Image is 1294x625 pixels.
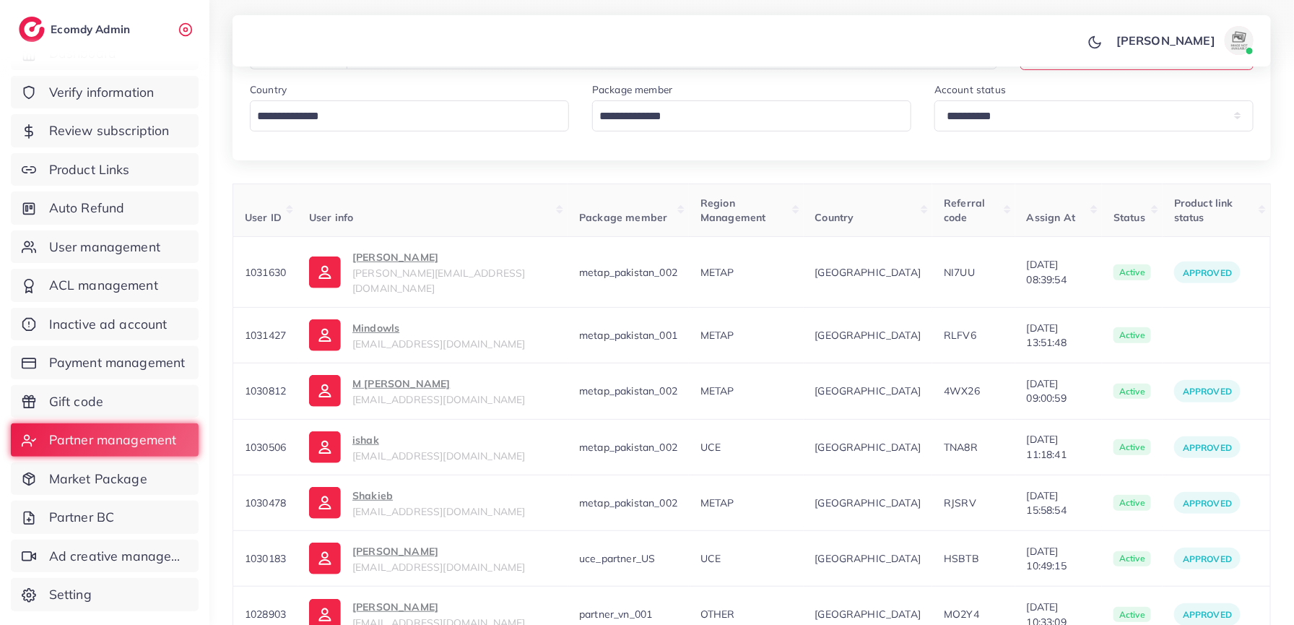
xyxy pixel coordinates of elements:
[19,17,45,42] img: logo
[309,257,341,288] img: ic-user-info.36bf1079.svg
[49,315,168,334] span: Inactive ad account
[49,353,186,372] span: Payment management
[579,496,677,509] span: metap_pakistan_002
[245,496,286,509] span: 1030478
[579,266,677,279] span: metap_pakistan_002
[815,265,921,280] span: [GEOGRAPHIC_DATA]
[309,431,341,463] img: ic-user-info.36bf1079.svg
[579,441,677,454] span: metap_pakistan_002
[815,551,921,566] span: [GEOGRAPHIC_DATA]
[51,22,134,36] h2: Ecomdy Admin
[245,329,286,342] span: 1031427
[1027,488,1090,518] span: [DATE] 15:58:54
[49,83,155,102] span: Verify information
[1174,197,1233,224] span: Product link status
[1027,544,1090,574] span: [DATE] 10:49:15
[245,552,286,565] span: 1030183
[700,266,734,279] span: METAP
[815,496,921,510] span: [GEOGRAPHIC_DATA]
[352,267,525,294] span: [PERSON_NAME][EMAIL_ADDRESS][DOMAIN_NAME]
[49,238,160,257] span: User management
[49,547,188,566] span: Ad creative management
[245,211,282,224] span: User ID
[49,276,158,295] span: ACL management
[245,384,286,397] span: 1030812
[579,211,667,224] span: Package member
[352,319,525,337] p: Mindowls
[11,462,199,496] a: Market Package
[352,337,525,350] span: [EMAIL_ADDRESS][DOMAIN_NAME]
[309,211,353,224] span: User info
[592,82,672,97] label: Package member
[49,44,116,63] span: Dashboard
[1027,376,1090,406] span: [DATE] 09:00:59
[944,608,979,621] span: MO2Y4
[1113,327,1151,343] span: active
[594,105,893,128] input: Search for option
[49,392,103,411] span: Gift code
[49,121,170,140] span: Review subscription
[592,100,911,132] div: Search for option
[11,578,199,611] a: Setting
[11,385,199,418] a: Gift code
[11,308,199,341] a: Inactive ad account
[815,607,921,621] span: [GEOGRAPHIC_DATA]
[944,266,975,279] span: NI7UU
[49,160,130,179] span: Product Links
[1113,607,1151,623] span: active
[1027,321,1090,350] span: [DATE] 13:51:48
[1027,432,1090,462] span: [DATE] 11:18:41
[700,329,734,342] span: METAP
[309,487,341,519] img: ic-user-info.36bf1079.svg
[1113,551,1151,567] span: active
[1113,439,1151,455] span: active
[250,82,287,97] label: Country
[1183,267,1232,278] span: Approved
[1183,609,1232,620] span: Approved
[700,552,721,565] span: UCE
[11,191,199,225] a: Auto Refund
[1113,211,1145,224] span: Status
[352,249,556,266] p: [PERSON_NAME]
[245,608,286,621] span: 1028903
[579,329,677,342] span: metap_pakistan_001
[352,598,525,616] p: [PERSON_NAME]
[11,501,199,534] a: Partner BC
[1116,32,1215,49] p: [PERSON_NAME]
[944,496,976,509] span: RJSRV
[11,37,199,70] a: Dashboard
[1183,442,1232,453] span: Approved
[11,540,199,573] a: Ad creative management
[352,487,525,504] p: Shakieb
[944,552,979,565] span: HSBTB
[1183,386,1232,397] span: Approved
[700,441,721,454] span: UCE
[19,17,134,42] a: logoEcomdy Admin
[1027,257,1090,287] span: [DATE] 08:39:54
[309,375,341,407] img: ic-user-info.36bf1079.svg
[309,431,556,463] a: ishak[EMAIL_ADDRESS][DOMAIN_NAME]
[352,375,525,392] p: M [PERSON_NAME]
[700,197,766,224] span: Region Management
[1183,498,1232,509] span: Approved
[11,114,199,147] a: Review subscription
[944,197,985,224] span: Referral code
[309,319,556,351] a: Mindowls[EMAIL_ADDRESS][DOMAIN_NAME]
[309,319,341,351] img: ic-user-info.36bf1079.svg
[49,508,115,527] span: Partner BC
[11,76,199,109] a: Verify information
[815,328,921,342] span: [GEOGRAPHIC_DATA]
[700,608,735,621] span: OTHER
[944,384,980,397] span: 4WX26
[49,470,147,488] span: Market Package
[309,543,341,574] img: ic-user-info.36bf1079.svg
[245,266,286,279] span: 1031630
[49,431,177,449] span: Partner management
[352,505,525,518] span: [EMAIL_ADDRESS][DOMAIN_NAME]
[1225,26,1254,55] img: avatar
[352,449,525,462] span: [EMAIL_ADDRESS][DOMAIN_NAME]
[309,543,556,574] a: [PERSON_NAME][EMAIL_ADDRESS][DOMAIN_NAME]
[11,423,199,457] a: Partner management
[1113,384,1151,400] span: active
[11,346,199,379] a: Payment management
